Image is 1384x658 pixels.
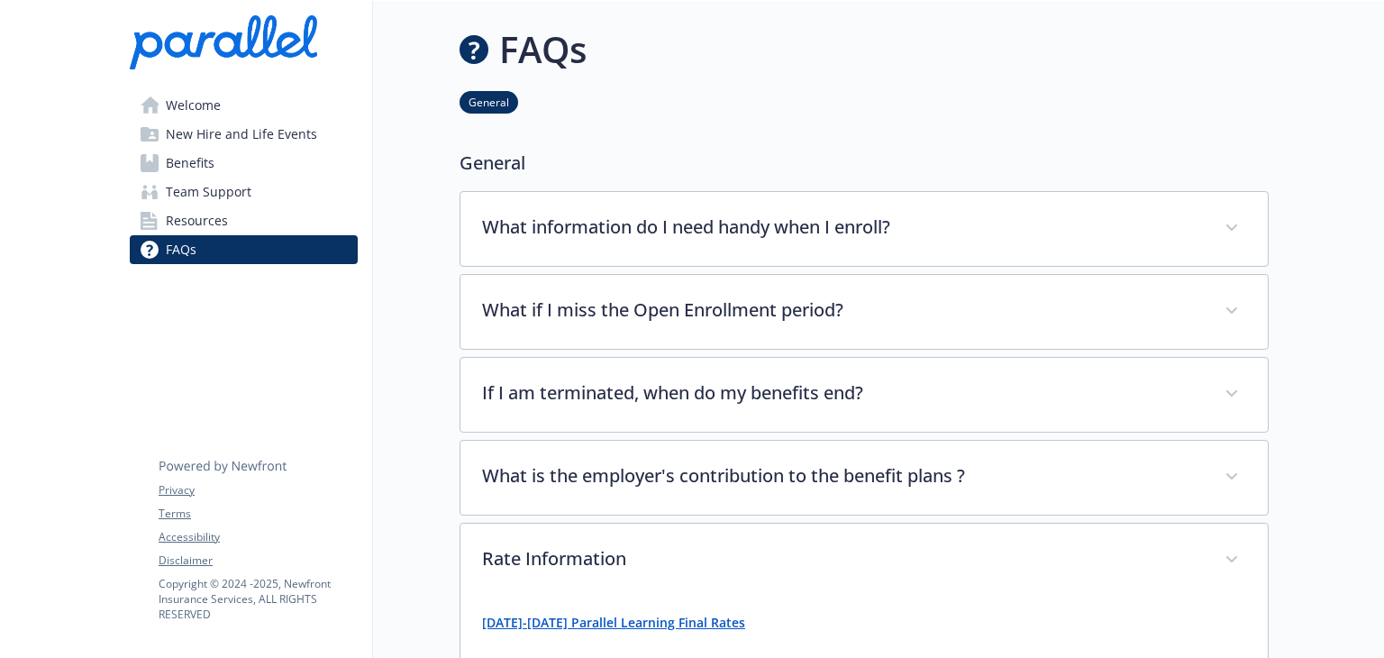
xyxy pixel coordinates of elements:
div: What information do I need handy when I enroll? [460,192,1268,266]
a: Accessibility [159,529,357,545]
a: FAQs [130,235,358,264]
p: If I am terminated, when do my benefits end? [482,379,1203,407]
h1: FAQs [499,23,587,77]
p: Copyright © 2024 - 2025 , Newfront Insurance Services, ALL RIGHTS RESERVED [159,576,357,622]
a: Resources [130,206,358,235]
a: [DATE]-[DATE] Parallel Learning Final Rates [482,614,745,631]
a: General [460,93,518,110]
a: New Hire and Life Events [130,120,358,149]
div: Rate Information [460,524,1268,598]
span: Resources [166,206,228,235]
a: Welcome [130,91,358,120]
a: Team Support [130,178,358,206]
div: What if I miss the Open Enrollment period? [460,275,1268,349]
a: Terms [159,506,357,522]
a: Benefits [130,149,358,178]
p: General [460,150,1269,177]
p: Rate Information [482,545,1203,572]
span: Welcome [166,91,221,120]
p: What information do I need handy when I enroll? [482,214,1203,241]
span: New Hire and Life Events [166,120,317,149]
span: FAQs [166,235,196,264]
span: Team Support [166,178,251,206]
p: What if I miss the Open Enrollment period? [482,297,1203,324]
div: What is the employer's contribution to the benefit plans ? [460,441,1268,515]
a: Privacy [159,482,357,498]
p: What is the employer's contribution to the benefit plans ? [482,462,1203,489]
span: Benefits [166,149,214,178]
div: If I am terminated, when do my benefits end? [460,358,1268,432]
a: Disclaimer [159,553,357,569]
